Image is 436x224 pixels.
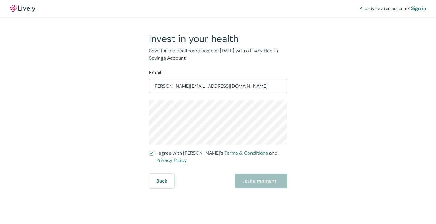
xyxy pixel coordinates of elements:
[156,150,287,164] span: I agree with [PERSON_NAME]’s and
[149,69,161,76] label: Email
[411,5,426,12] a: Sign in
[149,174,174,188] button: Back
[149,47,287,62] p: Save for the healthcare costs of [DATE] with a Lively Health Savings Account
[224,150,268,156] a: Terms & Conditions
[360,5,426,12] div: Already have an account?
[10,5,35,12] a: LivelyLively
[10,5,35,12] img: Lively
[156,157,187,163] a: Privacy Policy
[149,33,287,45] h2: Invest in your health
